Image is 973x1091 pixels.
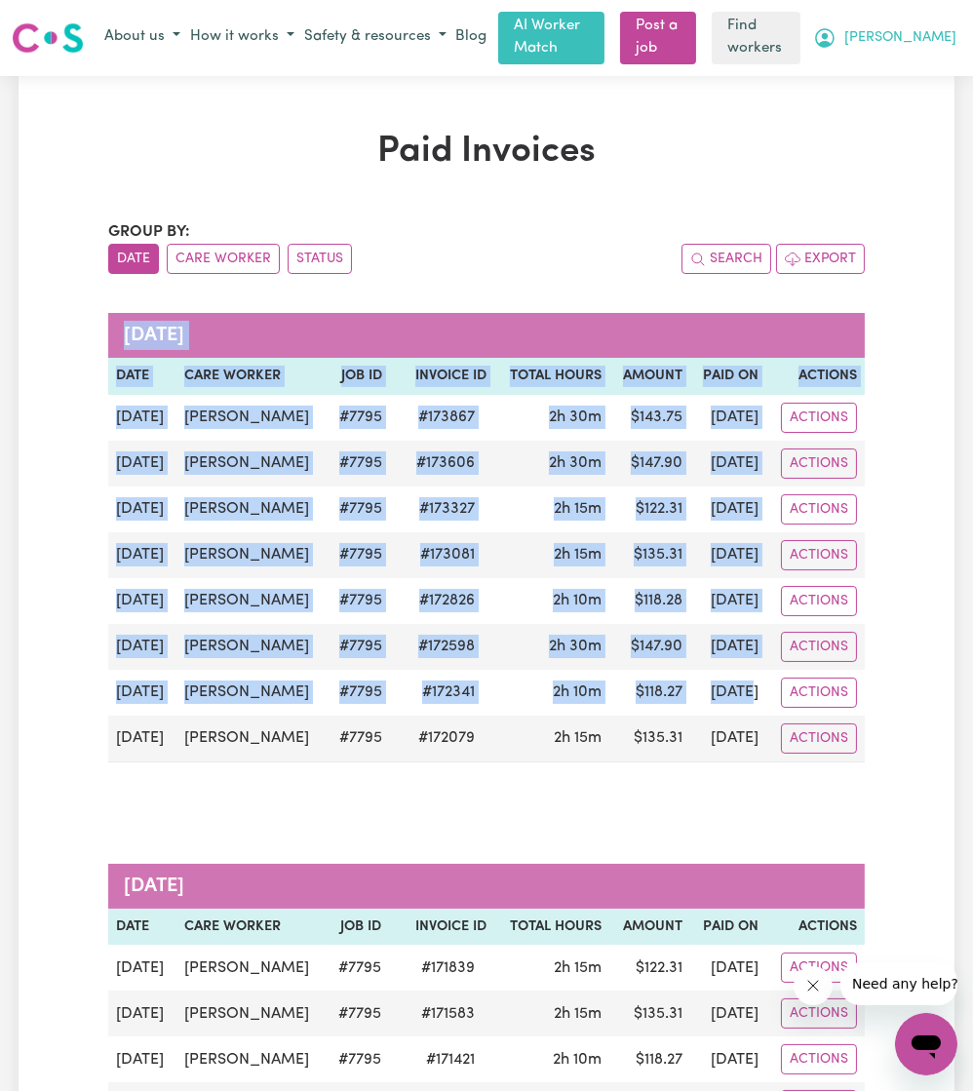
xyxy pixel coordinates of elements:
th: Job ID [327,909,389,946]
button: Search [681,244,771,274]
td: $ 143.75 [609,395,690,441]
td: [DATE] [690,395,766,441]
button: Actions [781,494,857,525]
span: Need any help? [12,14,118,29]
button: How it works [185,21,299,54]
td: $ 135.31 [609,532,690,578]
td: # 7795 [327,716,389,762]
button: Actions [781,953,857,983]
td: [DATE] [690,578,766,624]
button: Safety & resources [299,21,451,54]
iframe: Message from company [840,962,957,1005]
td: [PERSON_NAME] [176,945,327,991]
span: Group by: [108,224,190,240]
button: Actions [781,1044,857,1074]
th: Paid On [690,909,766,946]
span: # 173606 [405,451,486,475]
td: [DATE] [108,578,176,624]
span: # 172598 [407,635,486,658]
span: # 172079 [407,726,486,750]
button: Actions [781,998,857,1029]
td: [DATE] [108,624,176,670]
button: Actions [781,540,857,570]
a: Post a job [620,12,696,64]
th: Actions [766,909,865,946]
th: Total Hours [495,909,610,946]
span: 2 hours 30 minutes [549,409,602,425]
td: [DATE] [108,1036,176,1082]
button: My Account [808,21,961,55]
th: Invoice ID [389,909,494,946]
span: 2 hours 10 minutes [553,684,602,700]
span: 2 hours 15 minutes [554,501,602,517]
th: Job ID [327,358,389,395]
td: [PERSON_NAME] [176,395,328,441]
span: # 173327 [408,497,486,521]
button: About us [99,21,185,54]
td: [PERSON_NAME] [176,532,328,578]
td: # 7795 [327,624,389,670]
td: [DATE] [690,532,766,578]
td: [DATE] [108,487,176,532]
th: Care Worker [176,358,328,395]
td: $ 118.28 [609,578,690,624]
button: Actions [781,448,857,479]
th: Amount [609,358,690,395]
td: [PERSON_NAME] [176,1036,327,1082]
span: # 173081 [409,543,486,566]
span: # 173867 [407,406,486,429]
td: [PERSON_NAME] [176,991,327,1036]
span: 2 hours 10 minutes [553,593,602,608]
th: Amount [609,909,690,946]
td: # 7795 [327,532,389,578]
td: [PERSON_NAME] [176,578,328,624]
td: [DATE] [108,441,176,487]
th: Actions [766,358,865,395]
td: $ 118.27 [609,670,690,716]
h1: Paid Invoices [108,131,865,174]
iframe: Close message [794,966,833,1005]
td: # 7795 [327,487,389,532]
td: $ 147.90 [609,441,690,487]
button: sort invoices by date [108,244,159,274]
span: 2 hours 15 minutes [554,1006,602,1022]
span: # 172826 [408,589,486,612]
td: $ 135.31 [609,991,690,1036]
span: # 171421 [415,1048,487,1072]
span: 2 hours 30 minutes [549,455,602,471]
button: Export [776,244,865,274]
a: Careseekers logo [12,16,84,60]
td: # 7795 [327,395,389,441]
th: Invoice ID [390,358,494,395]
td: [DATE] [108,716,176,762]
button: Actions [781,632,857,662]
caption: [DATE] [108,864,865,909]
button: sort invoices by care worker [167,244,280,274]
td: # 7795 [327,670,389,716]
td: $ 135.31 [609,716,690,762]
td: [DATE] [108,395,176,441]
span: # 171583 [410,1002,487,1026]
th: Total Hours [494,358,609,395]
span: [PERSON_NAME] [844,27,956,49]
td: [DATE] [108,991,176,1036]
td: # 7795 [327,945,389,991]
iframe: Button to launch messaging window [895,1013,957,1075]
td: [DATE] [690,624,766,670]
td: [DATE] [690,487,766,532]
th: Care Worker [176,909,327,946]
button: Actions [781,586,857,616]
td: [DATE] [690,670,766,716]
button: sort invoices by paid status [288,244,352,274]
span: 2 hours 15 minutes [554,960,602,976]
td: # 7795 [327,991,389,1036]
td: [DATE] [690,716,766,762]
button: Actions [781,723,857,754]
td: [DATE] [108,670,176,716]
th: Paid On [690,358,766,395]
a: Find workers [712,12,800,64]
td: [DATE] [108,945,176,991]
a: AI Worker Match [498,12,604,64]
span: 2 hours 15 minutes [554,730,602,746]
td: $ 122.31 [609,945,690,991]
